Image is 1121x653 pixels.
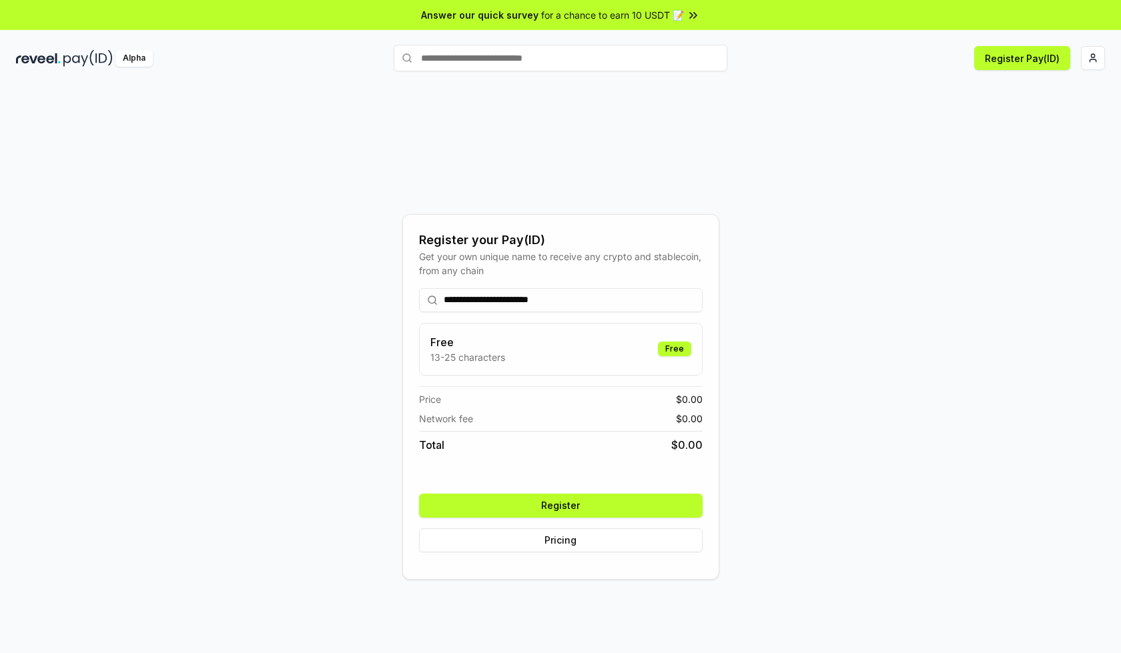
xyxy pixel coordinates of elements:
img: pay_id [63,50,113,67]
button: Register Pay(ID) [974,46,1070,70]
div: Alpha [115,50,153,67]
img: reveel_dark [16,50,61,67]
span: $ 0.00 [671,437,703,453]
div: Register your Pay(ID) [419,231,703,249]
span: $ 0.00 [676,392,703,406]
span: $ 0.00 [676,412,703,426]
span: Price [419,392,441,406]
div: Get your own unique name to receive any crypto and stablecoin, from any chain [419,249,703,277]
h3: Free [430,334,505,350]
button: Pricing [419,528,703,552]
p: 13-25 characters [430,350,505,364]
div: Free [658,342,691,356]
span: Total [419,437,444,453]
span: for a chance to earn 10 USDT 📝 [541,8,684,22]
button: Register [419,494,703,518]
span: Network fee [419,412,473,426]
span: Answer our quick survey [421,8,538,22]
